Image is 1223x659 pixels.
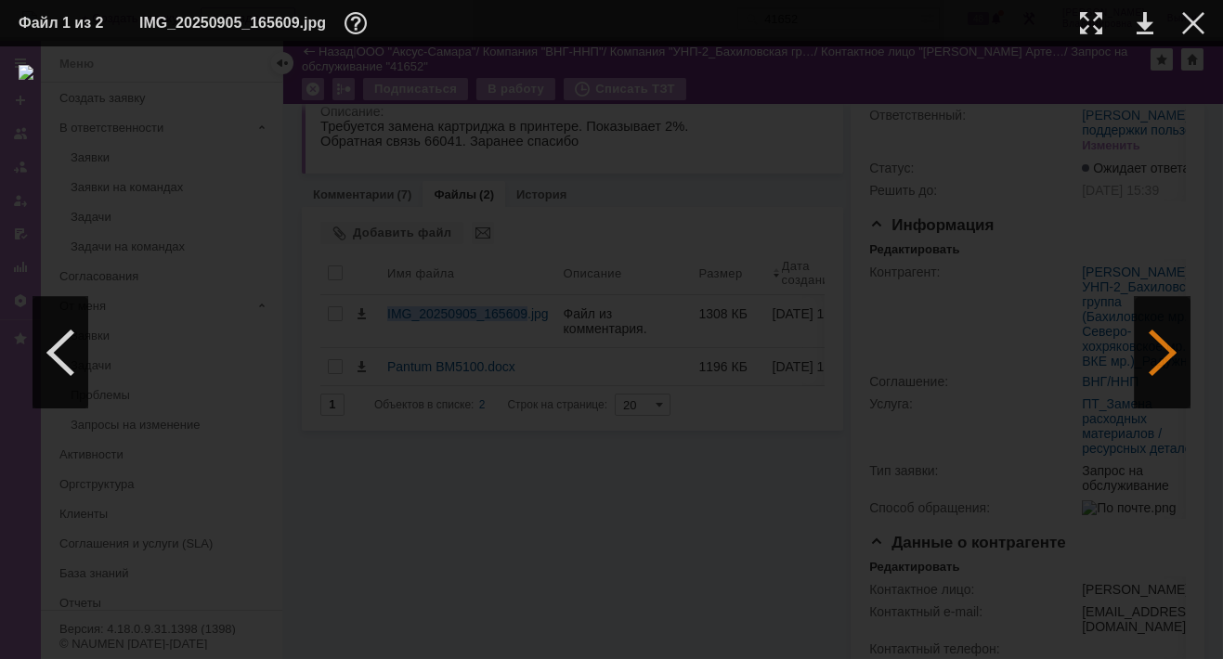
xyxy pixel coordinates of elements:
img: download [19,65,1204,640]
div: Увеличить масштаб [1080,12,1102,34]
div: Дополнительная информация о файле (F11) [345,12,372,34]
div: Предыдущий файл [33,297,88,408]
div: Файл 1 из 2 [19,16,111,31]
div: Следующий файл [1135,297,1190,408]
div: Закрыть окно (Esc) [1182,12,1204,34]
div: Скачать файл [1137,12,1153,34]
div: IMG_20250905_165609.jpg [139,12,372,34]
